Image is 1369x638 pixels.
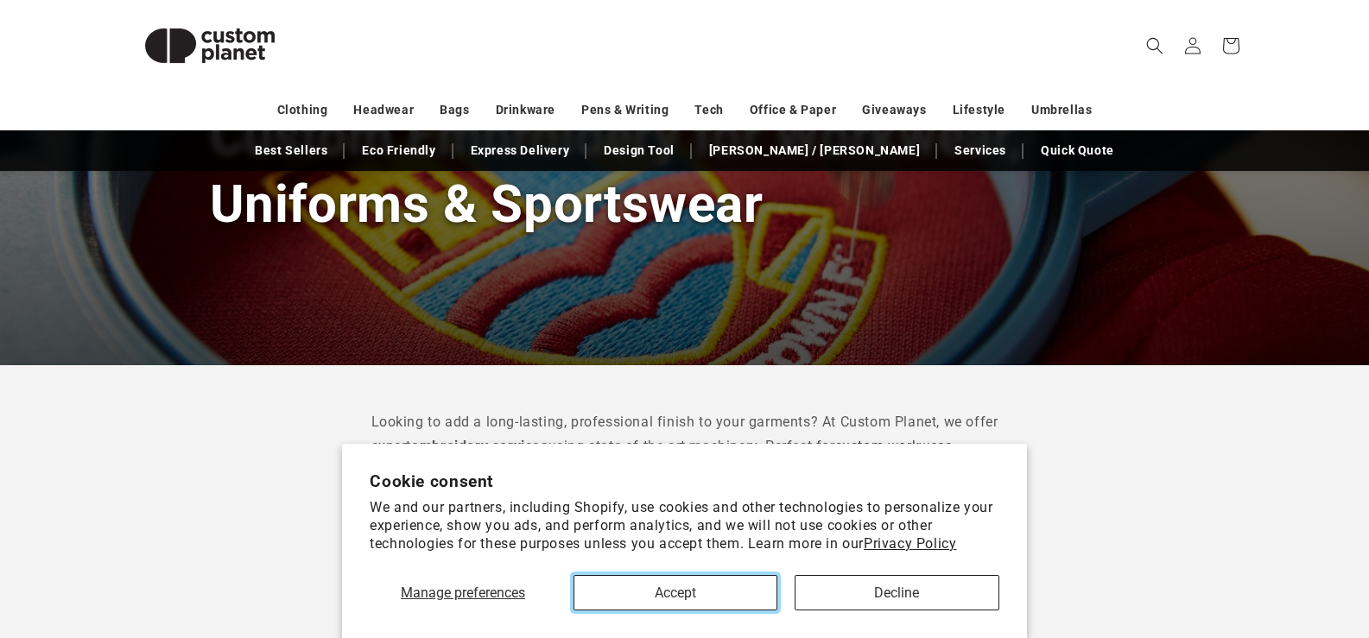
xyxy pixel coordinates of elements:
[370,575,555,610] button: Manage preferences
[700,136,929,166] a: [PERSON_NAME] / [PERSON_NAME]
[371,410,998,484] p: Looking to add a long-lasting, professional finish to your garments? At Custom Planet, we offer e...
[1031,95,1092,125] a: Umbrellas
[595,136,683,166] a: Design Tool
[581,95,669,125] a: Pens & Writing
[124,7,296,85] img: Custom Planet
[277,95,328,125] a: Clothing
[574,575,778,610] button: Accept
[953,95,1005,125] a: Lifestyle
[864,535,956,552] a: Privacy Policy
[462,136,579,166] a: Express Delivery
[1283,555,1369,638] iframe: Chat Widget
[750,95,836,125] a: Office & Paper
[370,499,999,553] p: We and our partners, including Shopify, use cookies and other technologies to personalize your ex...
[411,438,548,454] strong: embroidery services
[353,136,444,166] a: Eco Friendly
[440,95,469,125] a: Bags
[946,136,1015,166] a: Services
[795,575,999,610] button: Decline
[401,584,525,601] span: Manage preferences
[246,136,336,166] a: Best Sellers
[862,95,926,125] a: Giveaways
[1032,136,1123,166] a: Quick Quote
[370,471,999,491] h2: Cookie consent
[353,95,414,125] a: Headwear
[496,95,555,125] a: Drinkware
[835,438,950,454] a: custom workwear
[1136,27,1174,65] summary: Search
[694,95,723,125] a: Tech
